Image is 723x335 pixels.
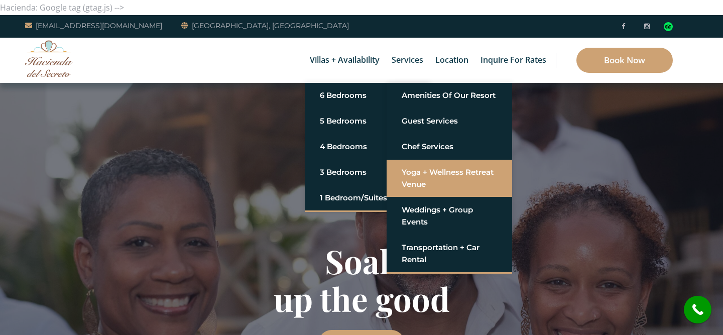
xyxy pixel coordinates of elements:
img: Tripadvisor_logomark.svg [664,22,673,31]
a: Guest Services [402,112,497,130]
a: 5 Bedrooms [320,112,415,130]
a: Book Now [576,48,673,73]
a: Inquire for Rates [475,38,551,83]
a: 3 Bedrooms [320,163,415,181]
a: Transportation + Car Rental [402,239,497,269]
a: Services [387,38,428,83]
a: Weddings + Group Events [402,201,497,231]
a: [GEOGRAPHIC_DATA], [GEOGRAPHIC_DATA] [181,20,349,32]
a: 6 Bedrooms [320,86,415,104]
a: 1 Bedroom/Suites [320,189,415,207]
a: Yoga + Wellness Retreat Venue [402,163,497,193]
div: Read traveler reviews on Tripadvisor [664,22,673,31]
a: Chef Services [402,138,497,156]
a: call [684,296,711,323]
i: call [686,298,709,321]
img: Awesome Logo [25,40,73,77]
a: Amenities of Our Resort [402,86,497,104]
a: Location [430,38,473,83]
a: [EMAIL_ADDRESS][DOMAIN_NAME] [25,20,162,32]
a: 4 Bedrooms [320,138,415,156]
a: Villas + Availability [305,38,385,83]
